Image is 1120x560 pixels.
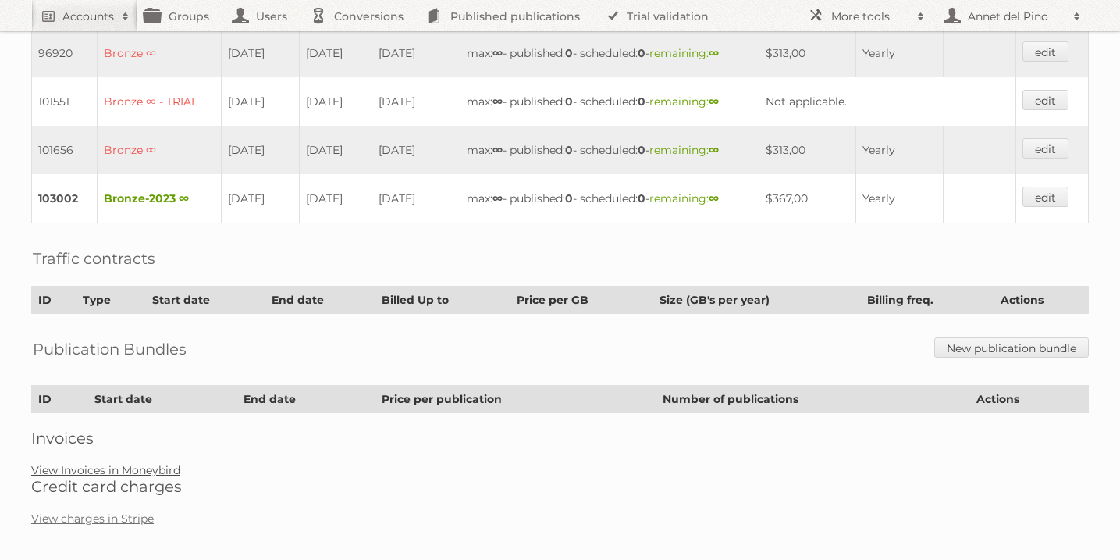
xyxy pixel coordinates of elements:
th: Number of publications [656,386,970,413]
th: End date [265,287,375,314]
td: [DATE] [300,174,372,223]
td: 96920 [32,29,98,77]
th: Price per GB [510,287,653,314]
td: Bronze ∞ [97,29,222,77]
th: Start date [87,386,237,413]
strong: 0 [638,143,645,157]
a: New publication bundle [934,337,1089,358]
th: End date [237,386,375,413]
td: max: - published: - scheduled: - [460,29,759,77]
td: max: - published: - scheduled: - [460,77,759,126]
h2: Credit card charges [31,477,1089,496]
th: Actions [994,287,1088,314]
td: 103002 [32,174,98,223]
h2: Invoices [31,429,1089,448]
span: remaining: [649,95,719,109]
td: [DATE] [300,77,372,126]
strong: 0 [638,191,645,205]
strong: ∞ [492,46,503,60]
a: edit [1022,187,1068,207]
a: View charges in Stripe [31,512,154,526]
td: $313,00 [759,126,855,174]
a: View Invoices in Moneybird [31,463,180,477]
td: Bronze-2023 ∞ [97,174,222,223]
strong: ∞ [709,191,719,205]
strong: 0 [565,143,573,157]
strong: 0 [638,46,645,60]
td: [DATE] [372,29,460,77]
td: [DATE] [300,126,372,174]
td: Bronze ∞ - TRIAL [97,77,222,126]
a: edit [1022,138,1068,159]
td: Not applicable. [759,77,1016,126]
strong: ∞ [492,191,503,205]
td: 101551 [32,77,98,126]
h2: Traffic contracts [33,247,155,270]
td: [DATE] [372,174,460,223]
td: [DATE] [372,77,460,126]
strong: 0 [565,95,573,109]
td: [DATE] [222,174,300,223]
th: Size (GB's per year) [653,287,860,314]
td: [DATE] [222,77,300,126]
strong: 0 [638,95,645,109]
td: Yearly [855,126,943,174]
td: Yearly [855,174,943,223]
th: Type [76,287,146,314]
span: remaining: [649,191,719,205]
a: edit [1022,90,1068,110]
strong: ∞ [492,95,503,109]
h2: Publication Bundles [33,337,187,361]
h2: Accounts [62,9,114,24]
td: Bronze ∞ [97,126,222,174]
th: Billing freq. [860,287,994,314]
td: 101656 [32,126,98,174]
td: [DATE] [300,29,372,77]
strong: ∞ [709,143,719,157]
strong: 0 [565,191,573,205]
td: $313,00 [759,29,855,77]
span: remaining: [649,46,719,60]
td: [DATE] [222,29,300,77]
span: remaining: [649,143,719,157]
td: $367,00 [759,174,855,223]
th: Billed Up to [375,287,510,314]
th: ID [32,386,88,413]
th: Actions [970,386,1089,413]
td: [DATE] [222,126,300,174]
th: Start date [146,287,265,314]
td: max: - published: - scheduled: - [460,174,759,223]
th: Price per publication [375,386,656,413]
strong: 0 [565,46,573,60]
h2: More tools [831,9,909,24]
td: max: - published: - scheduled: - [460,126,759,174]
strong: ∞ [709,46,719,60]
a: edit [1022,41,1068,62]
strong: ∞ [492,143,503,157]
td: [DATE] [372,126,460,174]
td: Yearly [855,29,943,77]
h2: Annet del Pino [964,9,1065,24]
strong: ∞ [709,95,719,109]
th: ID [32,287,76,314]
